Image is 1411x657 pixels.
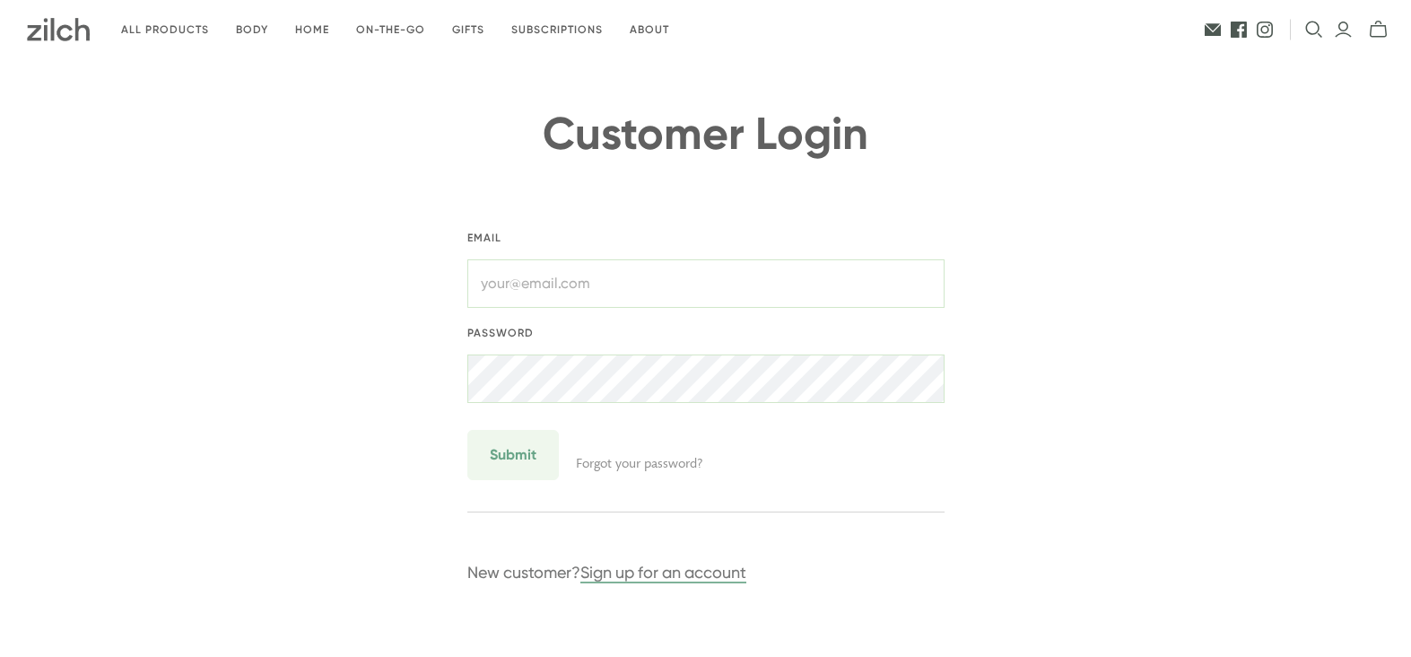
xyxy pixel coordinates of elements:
[467,560,945,586] p: New customer?
[616,9,683,51] a: About
[576,454,702,473] a: Forgot your password?
[1334,20,1353,39] a: Login
[580,563,746,582] a: Sign up for an account
[439,9,498,51] a: Gifts
[1305,21,1323,39] button: Open search
[222,9,282,51] a: Body
[108,9,222,51] a: All products
[467,430,559,480] input: Submit
[343,9,439,51] a: On-the-go
[282,9,343,51] a: Home
[543,107,868,161] span: Customer Login
[467,231,945,246] label: Email
[467,259,945,308] input: your@email.com
[1363,20,1393,39] button: mini-cart-toggle
[467,326,945,341] label: Password
[27,18,90,41] img: Zilch has done the hard yards and handpicked the best ethical and sustainable products for you an...
[498,9,616,51] a: Subscriptions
